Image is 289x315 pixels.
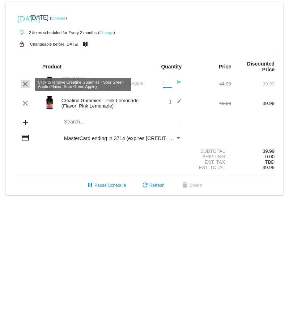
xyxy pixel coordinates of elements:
mat-icon: not_interested [61,77,64,80]
div: Subtotal [188,148,231,154]
strong: Price [219,64,231,70]
mat-icon: edit [173,99,182,108]
small: Changeable before [DATE] [30,42,78,46]
mat-icon: live_help [81,39,90,49]
span: 0.00 [265,154,275,159]
mat-icon: delete [180,181,189,190]
div: 39.99 [231,101,275,106]
span: Delete [180,183,202,188]
mat-icon: refresh [141,181,149,190]
span: TBD [265,159,275,165]
div: 49.99 [188,101,231,106]
div: Creatine Gummies - Pink Lemonade (Flavor: Pink Lemonade) [58,98,145,109]
img: Image-1-Creatine-Gummies-Sour-Green-Apple-1000x1000-1.png [42,76,57,91]
mat-icon: send [173,80,182,88]
mat-icon: clear [21,99,30,108]
mat-icon: autorenew [17,28,26,37]
mat-icon: lock_open [17,39,26,49]
strong: Product [42,64,61,70]
strong: Quantity [161,64,182,70]
a: Change [99,30,114,35]
span: Pause Schedule [86,183,126,188]
input: Search... [64,119,182,125]
mat-icon: clear [21,80,30,88]
input: Quantity [163,80,172,86]
small: ( ) [98,30,115,35]
mat-icon: credit_card [21,133,30,142]
div: Est. Total [188,165,231,170]
span: Refresh [141,183,165,188]
span: 39.99 [263,165,275,170]
button: Delete [175,179,208,192]
div: Est. Tax [188,159,231,165]
mat-icon: [DATE] [17,14,26,22]
div: Out of stock [58,76,145,80]
strong: Discounted Price [247,61,275,72]
small: ( ) [50,16,67,20]
mat-select: Payment Method [64,135,182,141]
small: 2 items scheduled for Every 2 months [14,30,97,35]
mat-icon: add [21,118,30,127]
div: 44.99 [188,81,231,87]
span: 1 [169,99,182,105]
mat-icon: pause [86,181,94,190]
div: Shipping [188,154,231,159]
div: 39.99 [231,81,275,87]
button: Pause Schedule [80,179,132,192]
span: MasterCard ending in 3714 (expires [CREDIT_CARD_DATA]) [64,135,202,141]
div: Creatine Gummies - Sour Green Apple (Flavor: Sour Green Apple) [58,80,145,91]
a: Change [51,16,65,20]
button: Refresh [135,179,170,192]
img: Image-1-Creatine-Gummie-Pink-Lemonade-1000x1000-Roman-Berezecky.png [42,96,57,110]
div: 39.99 [231,148,275,154]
